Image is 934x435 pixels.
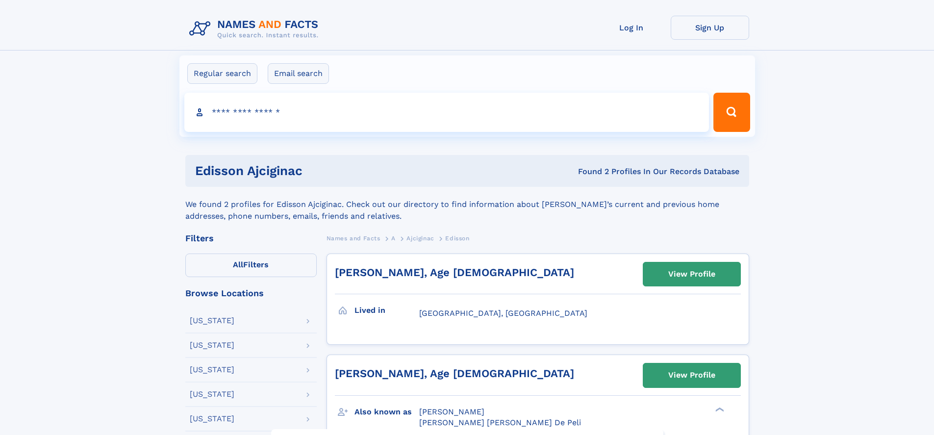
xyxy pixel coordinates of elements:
[713,93,750,132] button: Search Button
[184,93,709,132] input: search input
[195,165,440,177] h1: edisson ajciginac
[327,232,380,244] a: Names and Facts
[643,363,740,387] a: View Profile
[419,407,484,416] span: [PERSON_NAME]
[391,232,396,244] a: A
[419,418,581,427] span: [PERSON_NAME] [PERSON_NAME] De Peli
[185,187,749,222] div: We found 2 profiles for Edisson Ajciginac. Check out our directory to find information about [PER...
[354,302,419,319] h3: Lived in
[592,16,671,40] a: Log In
[190,415,234,423] div: [US_STATE]
[185,254,317,277] label: Filters
[419,308,587,318] span: [GEOGRAPHIC_DATA], [GEOGRAPHIC_DATA]
[668,364,715,386] div: View Profile
[185,234,317,243] div: Filters
[185,16,327,42] img: Logo Names and Facts
[668,263,715,285] div: View Profile
[354,404,419,420] h3: Also known as
[190,317,234,325] div: [US_STATE]
[391,235,396,242] span: A
[643,262,740,286] a: View Profile
[190,341,234,349] div: [US_STATE]
[445,235,469,242] span: Edisson
[233,260,243,269] span: All
[187,63,257,84] label: Regular search
[335,266,574,279] a: [PERSON_NAME], Age [DEMOGRAPHIC_DATA]
[335,367,574,380] a: [PERSON_NAME], Age [DEMOGRAPHIC_DATA]
[440,166,739,177] div: Found 2 Profiles In Our Records Database
[406,235,434,242] span: Ajciginac
[713,406,725,412] div: ❯
[268,63,329,84] label: Email search
[671,16,749,40] a: Sign Up
[190,366,234,374] div: [US_STATE]
[406,232,434,244] a: Ajciginac
[185,289,317,298] div: Browse Locations
[190,390,234,398] div: [US_STATE]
